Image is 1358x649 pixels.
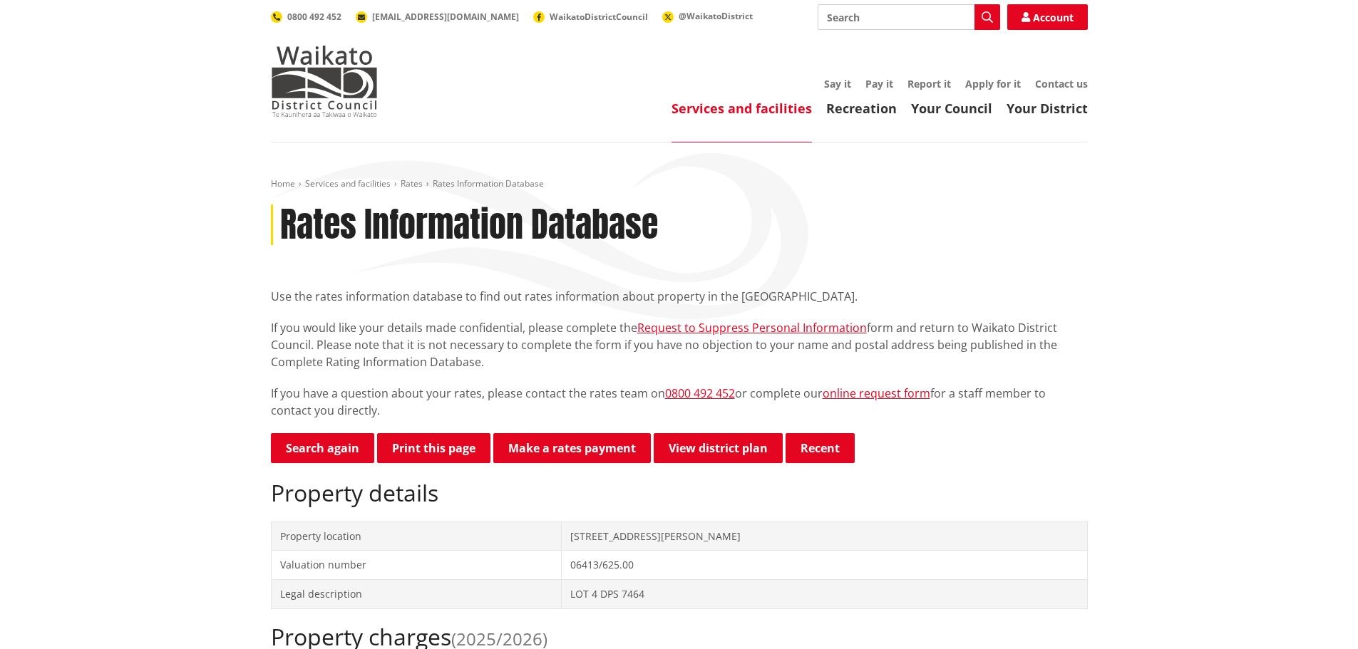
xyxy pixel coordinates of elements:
p: If you have a question about your rates, please contact the rates team on or complete our for a s... [271,385,1088,419]
p: Use the rates information database to find out rates information about property in the [GEOGRAPHI... [271,288,1088,305]
nav: breadcrumb [271,178,1088,190]
a: Services and facilities [305,177,391,189]
input: Search input [818,4,1000,30]
a: Recreation [826,100,897,117]
a: Search again [271,433,374,463]
span: @WaikatoDistrict [679,10,753,22]
a: WaikatoDistrictCouncil [533,11,648,23]
a: Account [1007,4,1088,30]
h1: Rates Information Database [280,204,658,246]
a: Contact us [1035,77,1088,90]
img: Waikato District Council - Te Kaunihera aa Takiwaa o Waikato [271,46,378,117]
button: Recent [786,433,855,463]
a: Pay it [865,77,893,90]
td: Property location [271,521,562,551]
span: WaikatoDistrictCouncil [550,11,648,23]
a: Services and facilities [672,100,812,117]
a: Make a rates payment [493,433,651,463]
td: 06413/625.00 [562,551,1087,580]
span: Rates Information Database [433,177,544,189]
a: [EMAIL_ADDRESS][DOMAIN_NAME] [356,11,519,23]
td: LOT 4 DPS 7464 [562,579,1087,608]
a: Your District [1007,100,1088,117]
h2: Property details [271,479,1088,507]
a: 0800 492 452 [271,11,341,23]
p: If you would like your details made confidential, please complete the form and return to Waikato ... [271,319,1088,370]
a: online request form [823,385,930,401]
a: View district plan [654,433,783,463]
a: Say it [824,77,851,90]
td: [STREET_ADDRESS][PERSON_NAME] [562,521,1087,551]
a: @WaikatoDistrict [662,10,753,22]
span: 0800 492 452 [287,11,341,23]
a: Apply for it [965,77,1021,90]
span: [EMAIL_ADDRESS][DOMAIN_NAME] [372,11,519,23]
a: Request to Suppress Personal Information [637,320,867,336]
td: Legal description [271,579,562,608]
td: Valuation number [271,551,562,580]
a: Rates [401,177,423,189]
a: 0800 492 452 [665,385,735,401]
a: Home [271,177,295,189]
a: Report it [907,77,951,90]
button: Print this page [377,433,490,463]
a: Your Council [911,100,992,117]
